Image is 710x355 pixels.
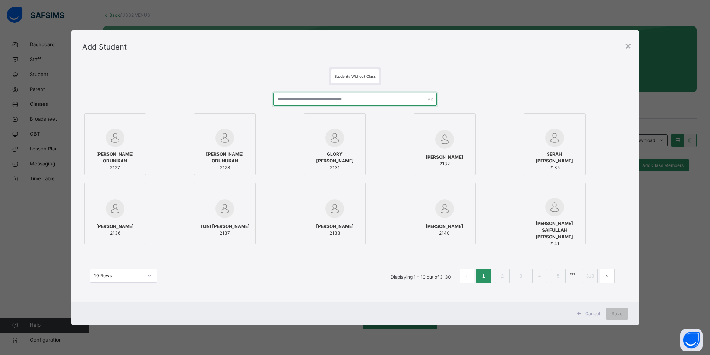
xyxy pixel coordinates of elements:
span: 2127 [88,164,142,171]
a: 3 [517,271,524,281]
img: default.svg [106,199,124,218]
li: 1 [476,269,491,283]
a: 1 [480,271,487,281]
button: next page [600,269,615,283]
span: 2131 [308,164,362,171]
div: × [625,38,632,53]
a: 313 [584,271,597,281]
li: 3 [514,269,528,283]
img: default.svg [545,129,564,147]
img: default.svg [215,129,234,147]
img: default.svg [545,198,564,216]
span: GLORY [PERSON_NAME] [308,151,362,164]
button: Open asap [680,329,703,351]
span: 2137 [200,230,250,237]
span: [PERSON_NAME] [96,223,134,230]
span: [PERSON_NAME] [316,223,354,230]
span: Students Without Class [334,74,376,79]
span: Add Student [82,42,127,51]
a: 5 [555,271,562,281]
span: 2136 [96,230,134,237]
span: Save [612,310,622,317]
span: 2135 [528,164,581,171]
span: 2132 [426,161,463,167]
span: TUNI [PERSON_NAME] [200,223,250,230]
span: 2128 [198,164,252,171]
span: 2141 [528,240,581,247]
a: 2 [499,271,506,281]
span: [PERSON_NAME] ODUNIKAN [88,151,142,164]
span: Cancel [585,310,600,317]
li: 313 [583,269,598,283]
li: 4 [532,269,547,283]
li: 2 [495,269,510,283]
li: 向后 5 页 [568,269,578,279]
img: default.svg [106,129,124,147]
span: [PERSON_NAME] ODUNUKAN [198,151,252,164]
a: 4 [536,271,543,281]
li: 5 [551,269,566,283]
img: default.svg [325,199,344,218]
img: default.svg [325,129,344,147]
span: [PERSON_NAME] SAIFULLAH [PERSON_NAME] [528,220,581,240]
li: Displaying 1 - 10 out of 3130 [385,269,457,283]
li: 下一页 [600,269,615,283]
img: default.svg [215,199,234,218]
span: 2140 [426,230,463,237]
img: default.svg [435,199,454,218]
img: default.svg [435,130,454,149]
span: SERAH [PERSON_NAME] [528,151,581,164]
span: 2138 [316,230,354,237]
div: 10 Rows [94,272,143,279]
span: [PERSON_NAME] [426,223,463,230]
span: [PERSON_NAME] [426,154,463,161]
li: 上一页 [460,269,474,283]
button: prev page [460,269,474,283]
